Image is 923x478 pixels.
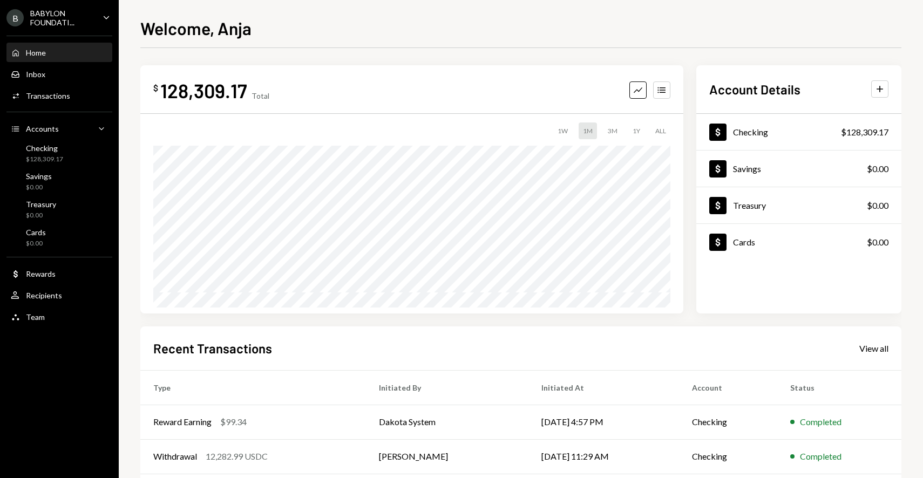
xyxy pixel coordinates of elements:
th: Status [777,370,901,405]
div: B [6,9,24,26]
div: $0.00 [867,199,888,212]
div: ALL [651,122,670,139]
div: 12,282.99 USDC [206,450,268,463]
div: $128,309.17 [841,126,888,139]
div: 1M [579,122,597,139]
a: Transactions [6,86,112,105]
div: Accounts [26,124,59,133]
a: Team [6,307,112,326]
div: 1Y [628,122,644,139]
div: View all [859,343,888,354]
th: Type [140,370,366,405]
td: [DATE] 4:57 PM [528,405,678,439]
td: Checking [679,405,777,439]
div: Recipients [26,291,62,300]
th: Account [679,370,777,405]
div: 3M [603,122,622,139]
h2: Recent Transactions [153,339,272,357]
th: Initiated At [528,370,678,405]
div: $ [153,83,158,93]
a: Savings$0.00 [6,168,112,194]
div: Reward Earning [153,415,212,428]
div: Savings [26,172,52,181]
td: [DATE] 11:29 AM [528,439,678,474]
a: Cards$0.00 [6,224,112,250]
a: Rewards [6,264,112,283]
div: Cards [733,237,755,247]
div: Completed [800,415,841,428]
div: Treasury [26,200,56,209]
div: Withdrawal [153,450,197,463]
div: Total [252,91,269,100]
div: Team [26,312,45,322]
td: [PERSON_NAME] [366,439,528,474]
div: 1W [553,122,572,139]
div: $0.00 [26,239,46,248]
div: Checking [26,144,63,153]
a: Checking$128,309.17 [6,140,112,166]
div: Rewards [26,269,56,278]
div: Checking [733,127,768,137]
a: Cards$0.00 [696,224,901,260]
div: Transactions [26,91,70,100]
a: Savings$0.00 [696,151,901,187]
div: Home [26,48,46,57]
div: Cards [26,228,46,237]
a: Home [6,43,112,62]
h2: Account Details [709,80,800,98]
a: Recipients [6,285,112,305]
div: $0.00 [867,162,888,175]
a: View all [859,342,888,354]
th: Initiated By [366,370,528,405]
div: BABYLON FOUNDATI... [30,9,94,27]
a: Treasury$0.00 [6,196,112,222]
div: Inbox [26,70,45,79]
a: Checking$128,309.17 [696,114,901,150]
div: Completed [800,450,841,463]
div: Treasury [733,200,766,210]
a: Treasury$0.00 [696,187,901,223]
div: 128,309.17 [160,78,247,103]
div: $0.00 [26,211,56,220]
div: Savings [733,163,761,174]
a: Accounts [6,119,112,138]
td: Dakota System [366,405,528,439]
div: $0.00 [867,236,888,249]
td: Checking [679,439,777,474]
h1: Welcome, Anja [140,17,252,39]
div: $99.34 [220,415,247,428]
a: Inbox [6,64,112,84]
div: $0.00 [26,183,52,192]
div: $128,309.17 [26,155,63,164]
